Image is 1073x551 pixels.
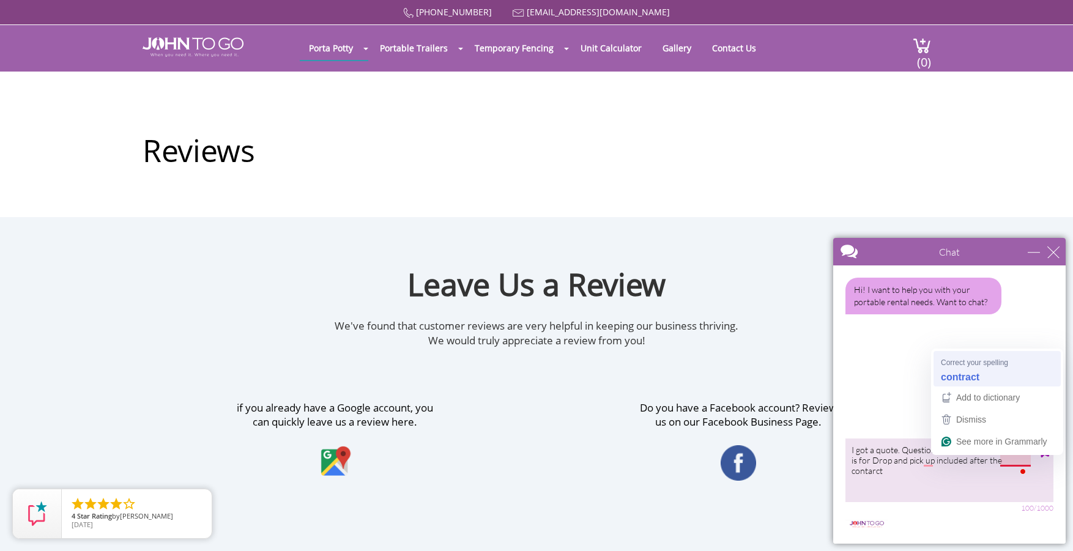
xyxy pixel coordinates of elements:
li:  [70,497,85,511]
a: Unit Calculator [571,36,651,60]
li:  [96,497,111,511]
a: [EMAIL_ADDRESS][DOMAIN_NAME] [527,6,670,18]
img: Review Rating [25,501,50,526]
img: Call [403,8,414,18]
span: [PERSON_NAME] [120,511,173,520]
a: if you already have a Google account, youcan quickly leave us a review here. [143,401,528,480]
h1: Reviews [143,84,931,171]
a: Porta Potty [300,36,362,60]
img: JOHN to go [143,37,243,57]
img: Mail [513,9,524,17]
li:  [109,497,124,511]
img: cart a [913,37,931,54]
a: Portable Trailers [371,36,457,60]
a: Gallery [653,36,700,60]
span: Star Rating [77,511,112,520]
img: Facebook [721,429,756,481]
span: [DATE] [72,520,93,529]
img: Google [317,429,352,480]
span: 4 [72,511,75,520]
span: (0) [916,44,931,70]
span: by [72,512,202,521]
li:  [122,497,136,511]
iframe: To enrich screen reader interactions, please activate Accessibility in Grammarly extension settings [826,231,1073,551]
a: Temporary Fencing [466,36,563,60]
a: [PHONE_NUMBER] [416,6,492,18]
a: Contact Us [703,36,765,60]
li:  [83,497,98,511]
a: Do you have a Facebook account? Reviewus on our Facebook Business Page. [546,401,931,481]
